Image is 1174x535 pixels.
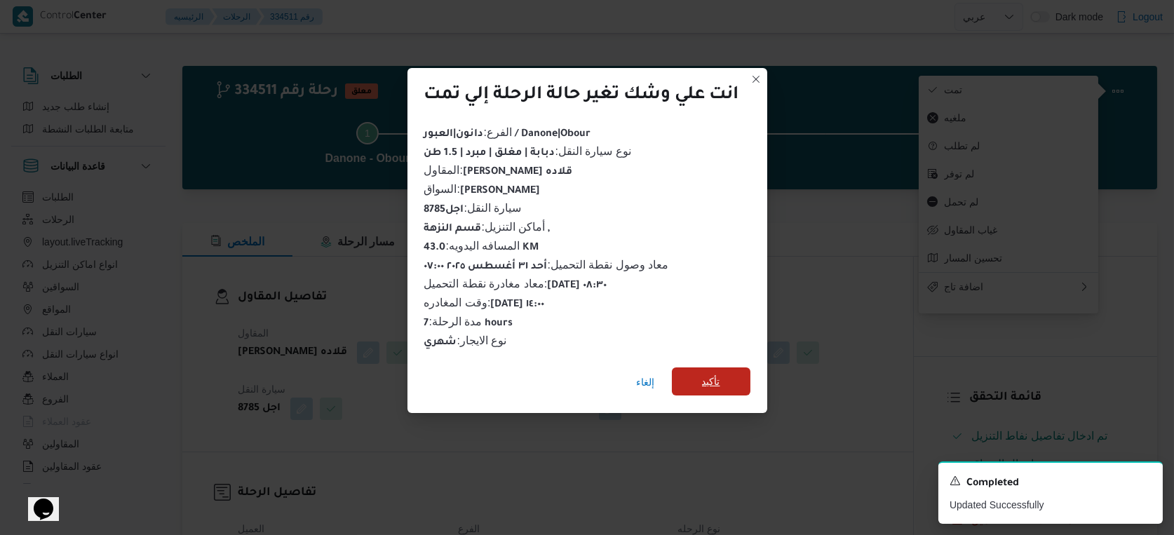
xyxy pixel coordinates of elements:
b: 7 hours [424,318,513,330]
span: الفرع : [424,126,591,138]
b: [DATE] ١٤:٠٠ [490,299,544,311]
button: إلغاء [631,368,661,396]
b: دبابة | مغلق | مبرد | 1.5 طن [424,148,555,159]
span: معاد وصول نقطة التحميل : [424,259,669,271]
button: تأكيد [672,367,750,395]
b: [PERSON_NAME] قلاده [463,167,572,178]
iframe: chat widget [14,479,59,521]
div: انت علي وشك تغير حالة الرحلة إلي تمت [424,85,739,107]
b: اجل8785 [424,205,464,216]
span: نوع سيارة النقل : [424,145,631,157]
p: Updated Successfully [950,498,1152,513]
b: [PERSON_NAME] [460,186,540,197]
b: قسم النزهة , [424,224,551,235]
span: المقاول : [424,164,572,176]
div: Notification [950,474,1152,492]
span: وقت المغادره : [424,297,545,309]
button: Closes this modal window [748,71,764,88]
span: نوع الايجار : [424,334,507,346]
span: السواق : [424,183,540,195]
span: تأكيد [702,373,720,390]
span: المسافه اليدويه : [424,240,539,252]
span: مدة الرحلة : [424,316,513,327]
span: أماكن التنزيل : [424,221,551,233]
b: أحد ٣١ أغسطس ٢٠٢٥ ٠٧:٠٠ [424,262,548,273]
span: Completed [966,475,1019,492]
span: إلغاء [637,374,655,391]
span: معاد مغادرة نقطة التحميل : [424,278,607,290]
b: 43.0 KM [424,243,539,254]
b: دانون|العبور / Danone|Obour [424,129,591,140]
b: شهري [424,337,457,348]
b: [DATE] ٠٨:٣٠ [547,280,607,292]
span: سيارة النقل : [424,202,522,214]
